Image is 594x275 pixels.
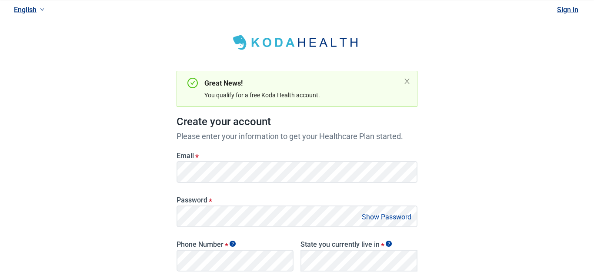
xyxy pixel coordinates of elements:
span: down [40,7,44,12]
strong: Great News! [204,79,243,87]
label: Phone Number [177,240,294,248]
span: Show tooltip [386,241,392,247]
button: close [404,78,410,85]
span: check-circle [187,78,198,88]
label: Email [177,152,417,160]
a: Sign in [557,6,578,14]
span: Show tooltip [230,241,236,247]
h1: Create your account [177,114,417,130]
img: Koda Health [227,32,367,53]
label: State you currently live in [300,240,417,248]
p: Please enter your information to get your Healthcare Plan started. [177,130,417,142]
label: Password [177,196,417,204]
a: Current language: English [10,3,48,17]
button: Show Password [359,211,414,223]
div: You qualify for a free Koda Health account. [204,90,400,100]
